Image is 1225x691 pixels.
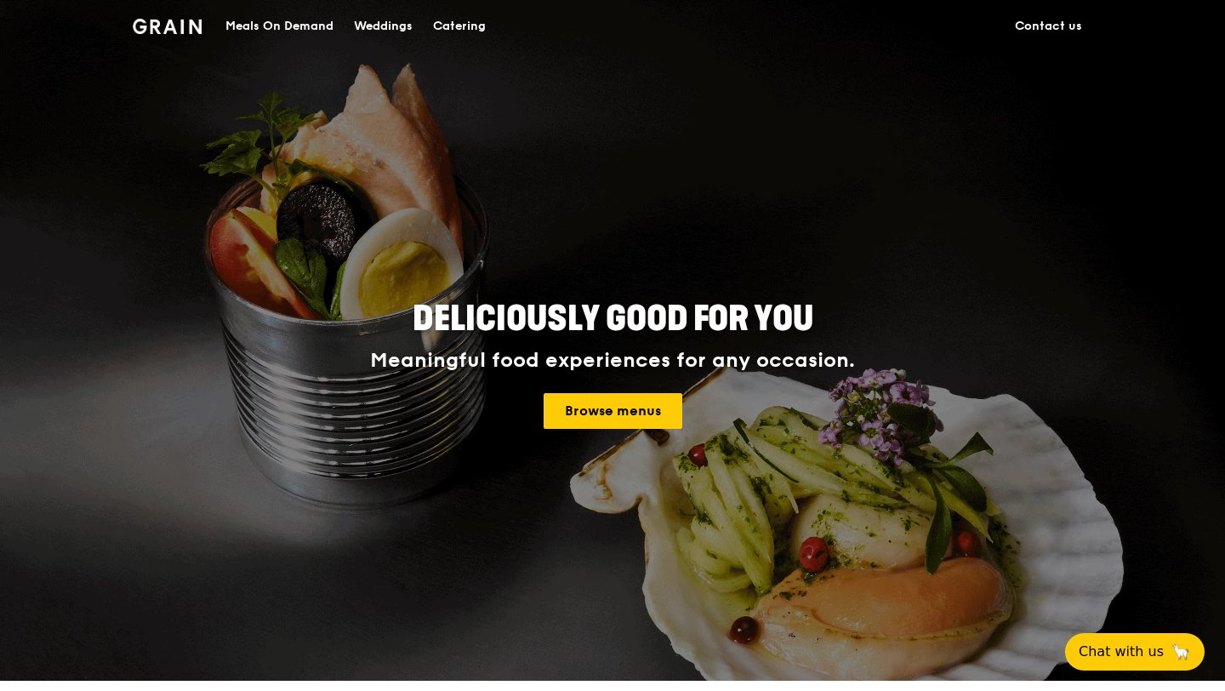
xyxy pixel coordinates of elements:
[1065,633,1205,671] button: Chat with us🦙
[1171,642,1191,662] span: 🦙
[225,1,333,52] div: Meals On Demand
[544,393,682,429] a: Browse menus
[1079,642,1164,662] span: Chat with us
[354,1,413,52] div: Weddings
[306,349,919,373] div: Meaningful food experiences for any occasion.
[1005,1,1092,52] a: Contact us
[133,19,202,34] img: Grain
[344,1,423,52] a: Weddings
[423,1,496,52] a: Catering
[413,299,813,340] span: Deliciously good for you
[433,1,486,52] div: Catering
